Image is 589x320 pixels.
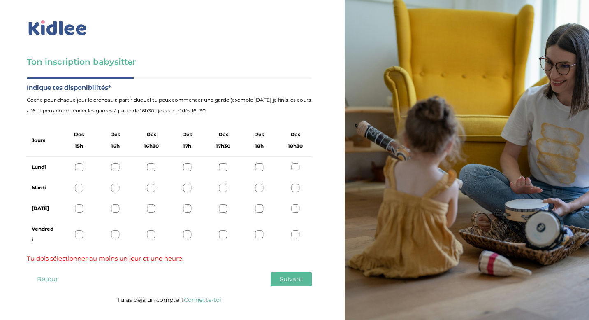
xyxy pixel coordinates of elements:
[146,129,156,140] span: Dès
[255,141,264,152] span: 18h
[27,82,312,93] label: Indique tes disponibilités*
[110,129,120,140] span: Dès
[280,275,303,283] span: Suivant
[218,129,228,140] span: Dès
[27,95,312,116] span: Coche pour chaque jour le créneau à partir duquel tu peux commencer une garde (exemple [DATE] je ...
[32,162,55,173] label: Lundi
[184,296,221,304] a: Connecte-toi
[182,129,192,140] span: Dès
[27,294,312,305] p: Tu as déjà un compte ?
[27,56,312,68] h3: Ton inscription babysitter
[32,135,45,146] label: Jours
[288,141,303,152] span: 18h30
[144,141,159,152] span: 16h30
[27,272,68,286] button: Retour
[290,129,300,140] span: Dès
[32,203,55,214] label: [DATE]
[216,141,230,152] span: 17h30
[27,253,312,264] span: Tu dois sélectionner au moins un jour et une heure.
[111,141,120,152] span: 16h
[27,19,88,37] img: logo_kidlee_bleu
[75,141,83,152] span: 15h
[271,272,312,286] button: Suivant
[32,182,55,193] label: Mardi
[74,129,84,140] span: Dès
[254,129,264,140] span: Dès
[183,141,191,152] span: 17h
[32,224,55,245] label: Vendredi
